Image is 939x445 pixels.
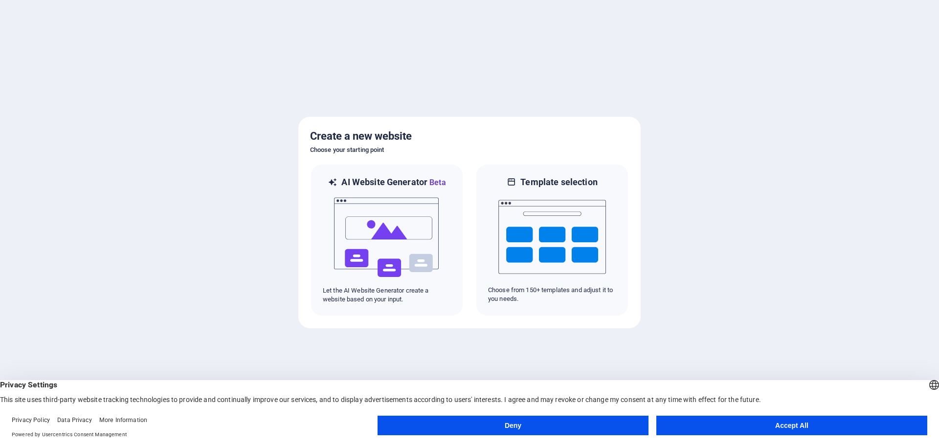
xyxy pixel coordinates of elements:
[310,128,629,144] h5: Create a new website
[341,176,446,189] h6: AI Website Generator
[427,178,446,187] span: Beta
[475,164,629,317] div: Template selectionChoose from 150+ templates and adjust it to you needs.
[310,144,629,156] h6: Choose your starting point
[323,286,451,304] p: Let the AI Website Generator create a website based on your input.
[520,176,597,188] h6: Template selection
[333,189,441,286] img: ai
[310,164,464,317] div: AI Website GeneratorBetaaiLet the AI Website Generator create a website based on your input.
[488,286,616,303] p: Choose from 150+ templates and adjust it to you needs.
